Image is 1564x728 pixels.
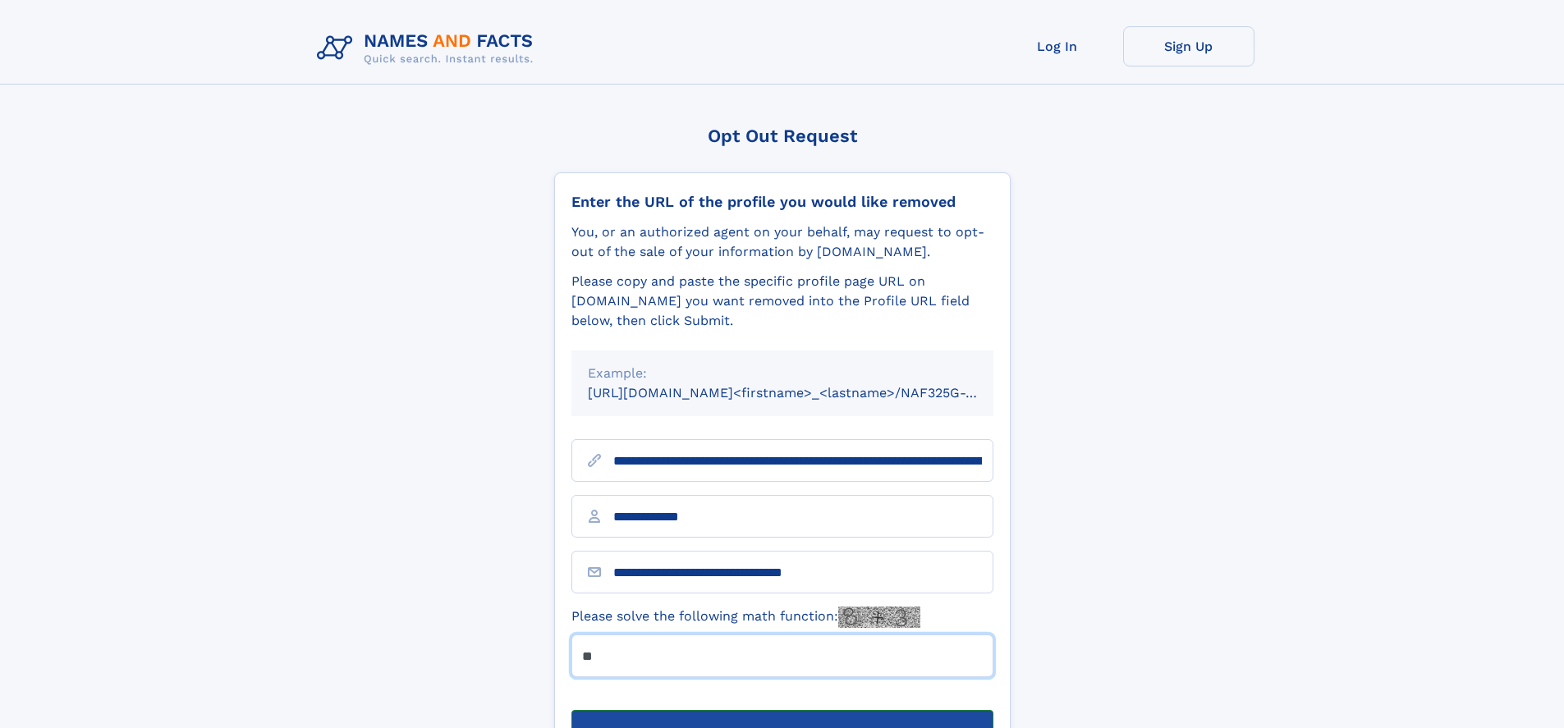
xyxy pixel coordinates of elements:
[588,385,1025,401] small: [URL][DOMAIN_NAME]<firstname>_<lastname>/NAF325G-xxxxxxxx
[992,26,1123,66] a: Log In
[571,272,993,331] div: Please copy and paste the specific profile page URL on [DOMAIN_NAME] you want removed into the Pr...
[571,607,920,628] label: Please solve the following math function:
[554,126,1011,146] div: Opt Out Request
[571,193,993,211] div: Enter the URL of the profile you would like removed
[588,364,977,383] div: Example:
[310,26,547,71] img: Logo Names and Facts
[1123,26,1254,66] a: Sign Up
[571,222,993,262] div: You, or an authorized agent on your behalf, may request to opt-out of the sale of your informatio...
